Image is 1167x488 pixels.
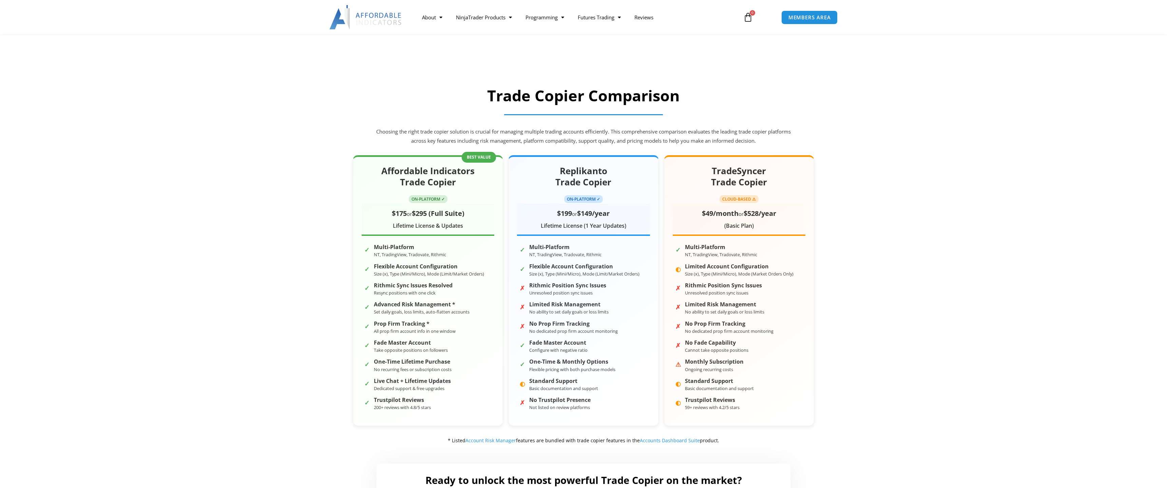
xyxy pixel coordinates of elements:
h2: Ready to unlock the most powerful Trade Copier on the market? [383,474,784,487]
span: ON-PLATFORM ✓ [409,195,447,203]
small: Resync positions with one click [374,290,436,296]
img: LogoAI | Affordable Indicators – NinjaTrader [329,5,402,29]
strong: Multi-Platform [529,244,601,250]
strong: Rithmic Position Sync Issues [529,282,606,289]
strong: Flexible Account Configuration [374,263,484,270]
small: Basic documentation and support [685,385,754,391]
strong: Standard Support [685,378,754,384]
span: ◐ [675,378,682,384]
h2: Trade Copier Comparison [375,86,792,106]
strong: Multi-Platform [374,244,446,250]
span: $295 (Full Suite) [412,209,464,218]
div: or [362,207,494,220]
small: Unresolved position sync issues [529,290,593,296]
strong: Live Chat + Lifetime Updates [374,378,451,384]
strong: Fade Master Account [374,340,448,346]
small: NT, TradingView, Tradovate, Rithmic [685,251,757,258]
strong: No Trustpilot Presence [529,397,591,403]
strong: One-Time Lifetime Purchase [374,359,452,365]
a: Reviews [628,9,660,25]
small: Set daily goals, loss limits, auto-flatten accounts [374,309,470,315]
strong: Limited Risk Management [529,301,609,308]
small: Size (x), Type (Mini/Micro), Mode (Limit/Market Orders) [529,271,639,277]
strong: No Fade Capability [685,340,748,346]
a: NinjaTrader Products [449,9,519,25]
span: ✓ [364,340,370,346]
small: Not listed on review platforms [529,404,590,410]
span: $199 [557,209,572,218]
strong: Prop Firm Tracking * [374,321,456,327]
strong: Monthly Subscription [685,359,744,365]
small: NT, TradingView, Tradovate, Rithmic [374,251,446,258]
small: Configure with negative ratio [529,347,588,353]
span: ✓ [520,244,526,250]
a: 0 [733,7,763,27]
h2: TradeSyncer Trade Copier [673,165,805,188]
small: No ability to set daily goals or loss limits [685,309,764,315]
span: ✓ [520,359,526,365]
span: ✗ [675,340,682,346]
span: ✓ [364,378,370,384]
a: Account Risk Manager [465,437,516,444]
span: ◐ [675,264,682,270]
span: ✗ [675,302,682,308]
small: Unresolved position sync issues [685,290,748,296]
h2: Affordable Indicators Trade Copier [362,165,494,188]
small: No recurring fees or subscription costs [374,366,452,372]
span: ✗ [675,283,682,289]
span: ◐ [675,397,682,403]
span: ON-PLATFORM ✓ [564,195,603,203]
a: Futures Trading [571,9,628,25]
small: Ongoing recurring costs [685,366,733,372]
div: Lifetime License & Updates [362,221,494,231]
small: 59+ reviews with 4.2/5 stars [685,404,740,410]
span: ✓ [364,321,370,327]
strong: Rithmic Position Sync Issues [685,282,762,289]
strong: Multi-Platform [685,244,757,250]
span: ✓ [364,283,370,289]
nav: Menu [415,9,735,25]
span: ⚠ [675,359,682,365]
span: ✓ [364,302,370,308]
a: Accounts Dashboard Suite [640,437,700,444]
strong: One-Time & Monthly Options [529,359,615,365]
small: Dedicated support & free upgrades [374,385,444,391]
span: ✗ [520,283,526,289]
div: or [673,207,805,220]
small: Basic documentation and support [529,385,598,391]
small: Take opposite positions on followers [374,347,448,353]
span: ✗ [520,397,526,403]
small: No dedicated prop firm account monitoring [685,328,773,334]
span: $149/year [577,209,610,218]
span: $49/month [702,209,739,218]
span: $528/year [744,209,776,218]
small: NT, TradingView, Tradovate, Rithmic [529,251,601,258]
strong: Flexible Account Configuration [529,263,639,270]
span: ✗ [520,321,526,327]
div: (Basic Plan) [673,221,805,231]
span: ◐ [520,378,526,384]
small: All prop firm account info in one window [374,328,456,334]
a: MEMBERS AREA [781,11,838,24]
h2: Replikanto Trade Copier [517,165,650,188]
span: MEMBERS AREA [788,15,831,20]
a: Programming [519,9,571,25]
span: ✓ [520,340,526,346]
small: No dedicated prop firm account monitoring [529,328,618,334]
strong: Trustpilot Reviews [374,397,431,403]
strong: No Prop Firm Tracking [529,321,618,327]
div: or [517,207,650,220]
span: ✓ [520,264,526,270]
span: ✓ [364,359,370,365]
span: ✗ [675,321,682,327]
span: CLOUD-BASED ⚠ [720,195,759,203]
strong: Limited Account Configuration [685,263,793,270]
span: $175 [392,209,407,218]
strong: Limited Risk Management [685,301,764,308]
strong: Fade Master Account [529,340,588,346]
strong: Standard Support [529,378,598,384]
span: ✓ [675,244,682,250]
span: ✓ [364,397,370,403]
small: Size (x), Type (Mini/Micro), Mode (Limit/Market Orders) [374,271,484,277]
span: ✓ [364,264,370,270]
